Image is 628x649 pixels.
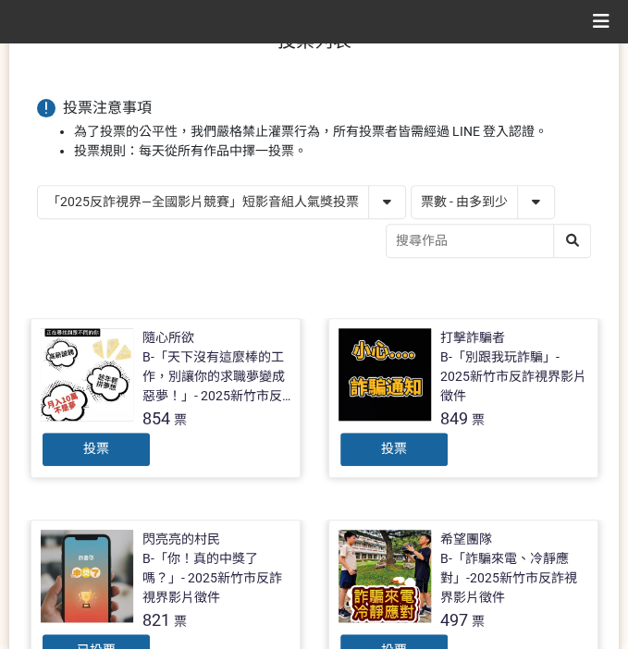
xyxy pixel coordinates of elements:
[472,614,485,629] span: 票
[142,409,170,428] span: 854
[142,328,194,348] div: 隨心所欲
[63,99,152,116] span: 投票注意事項
[440,549,588,607] div: B-「詐騙來電、冷靜應對」-2025新竹市反詐視界影片徵件
[142,530,220,549] div: 閃亮亮的村民
[74,141,591,161] li: 投票規則：每天從所有作品中擇一投票。
[74,122,591,141] li: 為了投票的公平性，我們嚴格禁止灌票行為，所有投票者皆需經過 LINE 登入認證。
[142,348,290,406] div: B-「天下沒有這麼棒的工作，別讓你的求職夢變成惡夢！」- 2025新竹市反詐視界影片徵件
[387,225,590,257] input: 搜尋作品
[440,348,588,406] div: B-「別跟我玩詐騙」- 2025新竹市反詐視界影片徵件
[83,441,109,456] span: 投票
[381,441,407,456] span: 投票
[31,318,301,478] a: 隨心所欲B-「天下沒有這麼棒的工作，別讓你的求職夢變成惡夢！」- 2025新竹市反詐視界影片徵件854票投票
[440,328,505,348] div: 打擊詐騙者
[174,614,187,629] span: 票
[440,610,468,630] span: 497
[142,549,290,607] div: B-「你！真的中獎了嗎？」- 2025新竹市反詐視界影片徵件
[440,530,492,549] div: 希望團隊
[328,318,598,478] a: 打擊詐騙者B-「別跟我玩詐騙」- 2025新竹市反詐視界影片徵件849票投票
[142,610,170,630] span: 821
[174,412,187,427] span: 票
[472,412,485,427] span: 票
[440,409,468,428] span: 849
